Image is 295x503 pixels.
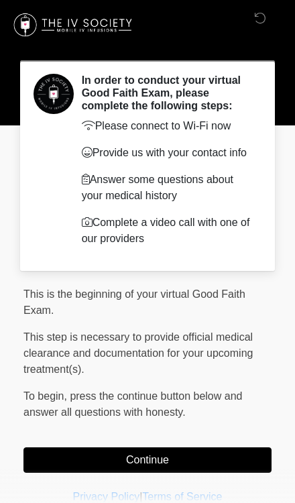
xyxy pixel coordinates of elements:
[23,390,242,418] span: To begin, ﻿﻿﻿﻿﻿﻿﻿press the continue button below and answer all questions with honesty.
[82,145,251,161] p: Provide us with your contact info
[10,10,138,40] img: The IV Society Logo
[82,118,251,134] p: Please connect to Wi-Fi now
[82,215,251,247] p: Complete a video call with one of our providers
[34,74,74,114] img: Agent Avatar
[23,288,245,316] span: This is the beginning of your virtual Good Faith Exam.
[142,491,222,502] a: Terms of Service
[82,74,251,113] h2: In order to conduct your virtual Good Faith Exam, please complete the following steps:
[139,491,142,502] a: |
[82,172,251,204] p: Answer some questions about your medical history
[23,447,272,473] button: Continue
[23,331,253,375] span: This step is necessary to provide official medical clearance and documentation for your upcoming ...
[73,491,140,502] a: Privacy Policy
